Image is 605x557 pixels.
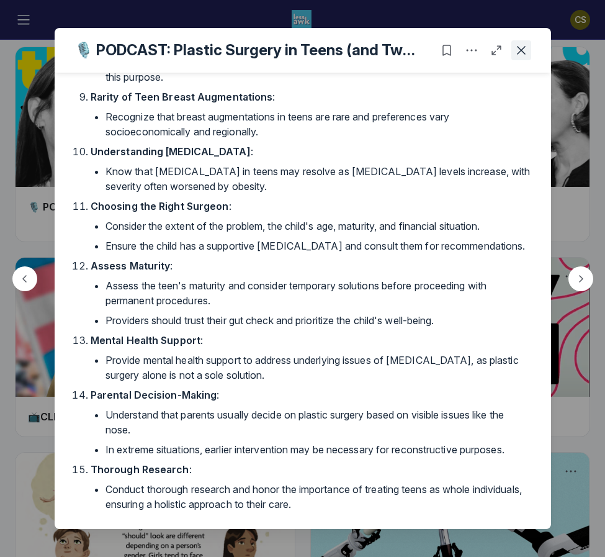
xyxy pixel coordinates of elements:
strong: Thorough Research [91,463,189,476]
p: Conduct thorough research and honor the importance of treating teens as whole individuals, ensuri... [105,482,531,512]
strong: Assess Maturity [91,260,171,272]
p: : [91,199,531,214]
strong: Understanding [MEDICAL_DATA] [91,145,251,158]
button: Post actions [462,40,482,60]
p: Providers should trust their gut check and prioritize the child's well-being. [105,313,531,328]
p: Understand that parents usually decide on plastic surgery based on visible issues like the nose. [105,407,531,437]
p: : [91,258,531,273]
p: : [91,387,531,402]
p: : [91,333,531,348]
p: : [91,144,531,159]
p: Ensure the child has a supportive [MEDICAL_DATA] and consult them for recommendations. [105,238,531,253]
p: : [91,462,531,477]
h4: 🎙️ PODCAST: Plastic Surgery in Teens (and Tweens!) with Dr. [PERSON_NAME] [74,40,422,60]
strong: Choosing the Right Surgeon [91,200,229,212]
strong: Parental Decision-Making [91,389,217,401]
p: Assess the teen's maturity and consider temporary solutions before proceeding with permanent proc... [105,278,531,308]
p: Consider the extent of the problem, the child's age, maturity, and financial situation. [105,219,531,233]
strong: Rarity of Teen Breast Augmentations [91,91,273,103]
button: Bookmark post [437,40,457,60]
button: Close post [511,40,531,60]
p: Recognize that breast augmentations in teens are rare and preferences vary socioeconomically and ... [105,109,531,139]
p: : [91,89,531,104]
p: In extreme situations, earlier intervention may be necessary for reconstructive purposes. [105,442,531,457]
strong: Mental Health Support [91,334,200,346]
button: Open post in full page [486,40,506,60]
p: Provide mental health support to address underlying issues of [MEDICAL_DATA], as plastic surgery ... [105,353,531,383]
p: Know that [MEDICAL_DATA] in teens may resolve as [MEDICAL_DATA] levels increase, with severity of... [105,164,531,194]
